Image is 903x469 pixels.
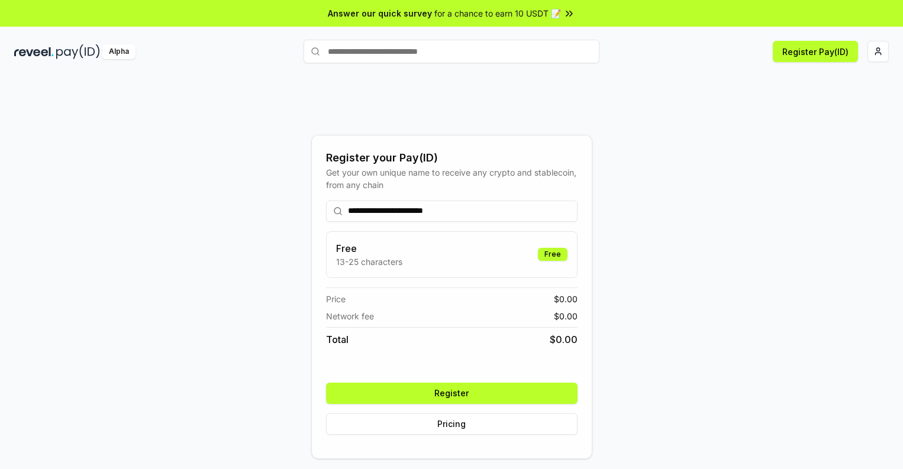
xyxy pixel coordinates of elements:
[554,293,578,305] span: $ 0.00
[326,332,349,347] span: Total
[326,310,374,322] span: Network fee
[538,248,567,261] div: Free
[56,44,100,59] img: pay_id
[434,7,561,20] span: for a chance to earn 10 USDT 📝
[550,332,578,347] span: $ 0.00
[102,44,136,59] div: Alpha
[326,413,578,435] button: Pricing
[336,241,402,255] h3: Free
[336,255,402,268] p: 13-25 characters
[14,44,54,59] img: reveel_dark
[326,383,578,404] button: Register
[326,166,578,191] div: Get your own unique name to receive any crypto and stablecoin, from any chain
[328,7,432,20] span: Answer our quick survey
[773,41,858,62] button: Register Pay(ID)
[326,150,578,166] div: Register your Pay(ID)
[554,310,578,322] span: $ 0.00
[326,293,346,305] span: Price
